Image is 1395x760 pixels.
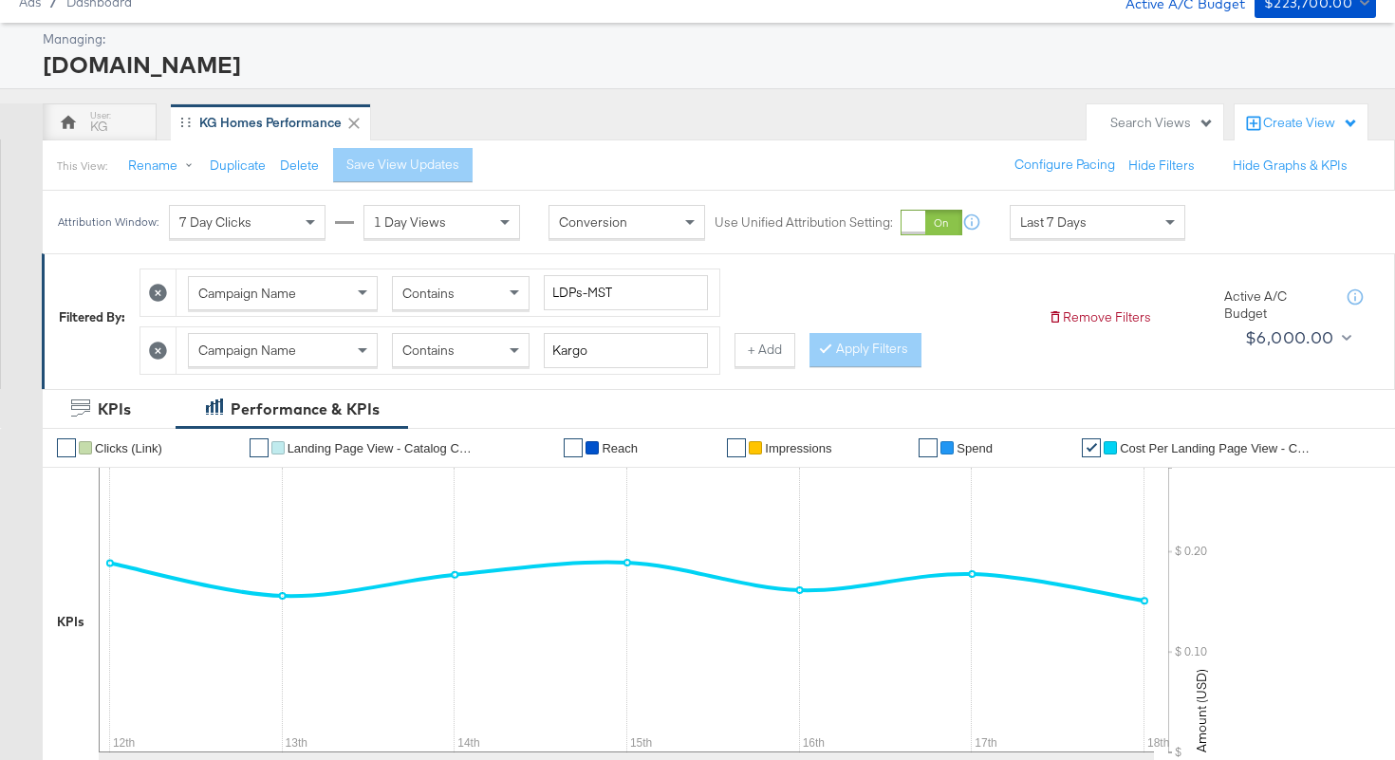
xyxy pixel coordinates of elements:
[43,48,1371,81] div: [DOMAIN_NAME]
[179,213,251,231] span: 7 Day Clicks
[1193,669,1210,752] text: Amount (USD)
[919,438,938,457] a: ✔
[1128,157,1195,175] button: Hide Filters
[250,438,269,457] a: ✔
[1263,114,1358,133] div: Create View
[402,342,455,359] span: Contains
[98,399,131,420] div: KPIs
[765,441,831,455] span: Impressions
[559,213,627,231] span: Conversion
[1237,323,1355,353] button: $6,000.00
[95,441,162,455] span: Clicks (Link)
[1233,157,1348,175] button: Hide Graphs & KPIs
[115,149,214,183] button: Rename
[715,213,893,232] label: Use Unified Attribution Setting:
[57,158,107,174] div: This View:
[1020,213,1087,231] span: Last 7 Days
[544,275,708,310] input: Enter a search term
[231,399,380,420] div: Performance & KPIs
[402,285,455,302] span: Contains
[1082,438,1101,457] a: ✔
[1245,324,1334,352] div: $6,000.00
[288,441,477,455] span: Landing Page View - Catalog Campaign
[57,438,76,457] a: ✔
[43,30,1371,48] div: Managing:
[1120,441,1310,455] span: Cost Per Landing Page View - Catalog Campaign
[544,333,708,368] input: Enter a search term
[1224,287,1329,323] div: Active A/C Budget
[57,215,159,229] div: Attribution Window:
[374,213,446,231] span: 1 Day Views
[602,441,638,455] span: Reach
[59,308,125,326] div: Filtered By:
[210,157,266,175] button: Duplicate
[727,438,746,457] a: ✔
[198,285,296,302] span: Campaign Name
[180,117,191,127] div: Drag to reorder tab
[1001,148,1128,182] button: Configure Pacing
[199,114,342,132] div: KG Homes Performance
[280,157,319,175] button: Delete
[57,613,84,631] div: KPIs
[90,118,108,136] div: KG
[957,441,993,455] span: Spend
[198,342,296,359] span: Campaign Name
[735,333,795,367] button: + Add
[1048,308,1151,326] button: Remove Filters
[1110,114,1214,132] div: Search Views
[564,438,583,457] a: ✔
